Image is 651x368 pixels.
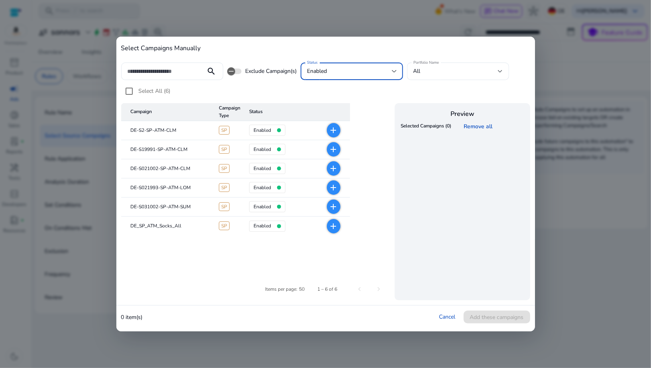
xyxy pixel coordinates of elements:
[329,221,338,231] mat-icon: add
[399,120,453,133] th: Selected Campaigns (0)
[464,123,496,130] a: Remove all
[121,217,213,236] mat-cell: DE_SP_ATM_Socks_All
[121,121,213,140] mat-cell: DE-S2-SP-ATM-CLM
[219,145,230,154] span: SP
[399,110,526,118] h4: Preview
[121,103,213,121] mat-header-cell: Campaign
[219,221,230,230] span: SP
[317,286,337,293] div: 1 – 6 of 6
[121,313,143,321] p: 0 item(s)
[219,164,230,173] span: SP
[329,125,338,135] mat-icon: add
[202,67,221,76] mat-icon: search
[413,67,421,75] span: All
[219,202,230,211] span: SP
[254,204,271,209] h4: enabled
[219,126,230,135] span: SP
[245,67,297,75] span: Exclude Campaign(s)
[265,286,297,293] div: Items per page:
[121,159,213,178] mat-cell: DE-S021002-SP-ATM-CLM
[121,45,530,52] h4: Select Campaigns Manually
[329,164,338,173] mat-icon: add
[329,183,338,192] mat-icon: add
[329,145,338,154] mat-icon: add
[439,313,456,321] a: Cancel
[121,178,213,198] mat-cell: DE-S021993-SP-ATM-LOM
[243,103,304,121] mat-header-cell: Status
[219,183,230,192] span: SP
[299,286,305,293] div: 50
[307,67,327,75] span: enabled
[413,60,439,65] mat-label: Portfolio Name
[254,166,271,171] h4: enabled
[254,127,271,133] h4: enabled
[121,198,213,217] mat-cell: DE-S031002-SP-ATM-SUM
[329,202,338,211] mat-icon: add
[254,185,271,190] h4: enabled
[121,140,213,159] mat-cell: DE-S19991-SP-ATM-CLM
[307,60,318,65] mat-label: Status
[212,103,243,121] mat-header-cell: Campaign Type
[254,223,271,229] h4: enabled
[139,87,171,95] span: Select All (6)
[254,147,271,152] h4: enabled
